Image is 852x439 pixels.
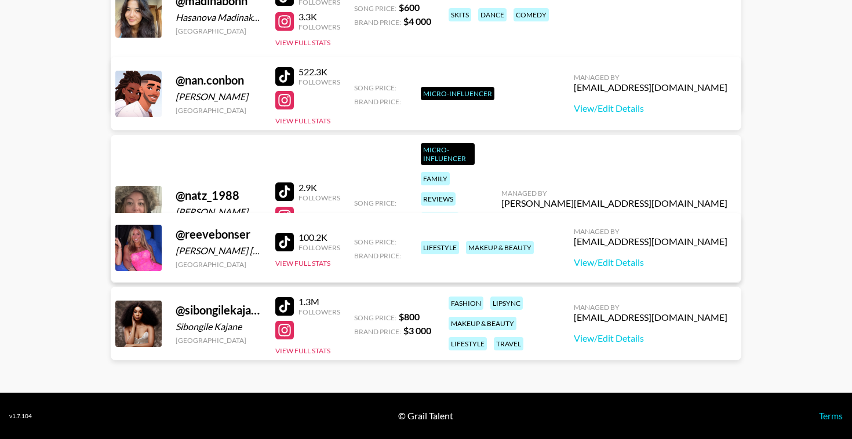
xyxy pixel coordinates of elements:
div: @ natz_1988 [176,188,261,203]
div: Hasanova Madinakhon [176,12,261,23]
div: Sibongile Kajane [176,321,261,332]
a: View/Edit Details [574,332,727,344]
div: 3.3K [298,11,340,23]
div: [PERSON_NAME] [176,206,261,218]
span: Brand Price: [354,251,401,260]
span: Song Price: [354,313,396,322]
div: [EMAIL_ADDRESS][DOMAIN_NAME] [574,82,727,93]
div: dance [478,8,507,21]
button: View Full Stats [275,259,330,268]
button: View Full Stats [275,346,330,355]
span: Brand Price: [354,213,401,221]
div: makeup & beauty [466,241,534,254]
div: 522.3K [298,66,340,78]
strong: $ 600 [399,2,420,13]
div: 1.3M [298,296,340,308]
div: Micro-Influencer [421,143,475,165]
div: Followers [298,243,340,252]
span: Song Price: [354,83,396,92]
div: [GEOGRAPHIC_DATA] [176,27,261,35]
div: Managed By [574,227,727,236]
span: Song Price: [354,4,396,13]
div: [PERSON_NAME] [176,91,261,103]
div: [PERSON_NAME][EMAIL_ADDRESS][DOMAIN_NAME] [501,197,727,209]
div: [PERSON_NAME] [PERSON_NAME] [176,245,261,257]
a: Terms [819,410,843,421]
div: [EMAIL_ADDRESS][DOMAIN_NAME] [574,236,727,247]
button: View Full Stats [275,38,330,47]
div: v 1.7.104 [9,412,32,420]
div: fashion [449,297,483,310]
div: @ sibongilekajane [176,303,261,317]
div: 100.2K [298,232,340,243]
div: © Grail Talent [398,410,453,422]
div: lipsync [490,297,523,310]
div: comedy [514,8,549,21]
div: [GEOGRAPHIC_DATA] [176,336,261,345]
a: View/Edit Details [574,103,727,114]
div: skincare [421,213,459,226]
div: Micro-Influencer [421,87,494,100]
span: Brand Price: [354,327,401,336]
div: lifestyle [449,337,487,350]
div: Managed By [574,73,727,82]
div: 2.9K [298,182,340,193]
div: lifestyle [421,241,459,254]
div: Followers [298,23,340,31]
strong: $ 3 000 [403,325,431,336]
div: Managed By [574,303,727,312]
div: Followers [298,308,340,316]
a: View/Edit Details [574,257,727,268]
div: reviews [421,192,456,206]
strong: $ 4 000 [403,16,431,27]
div: skits [449,8,471,21]
div: Followers [298,78,340,86]
div: travel [494,337,523,350]
div: [GEOGRAPHIC_DATA] [176,260,261,269]
div: makeup & beauty [449,317,516,330]
div: [GEOGRAPHIC_DATA] [176,106,261,115]
strong: $ 800 [399,311,420,322]
div: family [421,172,450,185]
span: Brand Price: [354,18,401,27]
span: Brand Price: [354,97,401,106]
span: Song Price: [354,237,396,246]
div: @ reevebonser [176,227,261,242]
div: @ nan.conbon [176,73,261,87]
span: Song Price: [354,199,396,207]
div: Managed By [501,189,727,197]
div: [EMAIL_ADDRESS][DOMAIN_NAME] [574,312,727,323]
div: Followers [298,193,340,202]
button: View Full Stats [275,116,330,125]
